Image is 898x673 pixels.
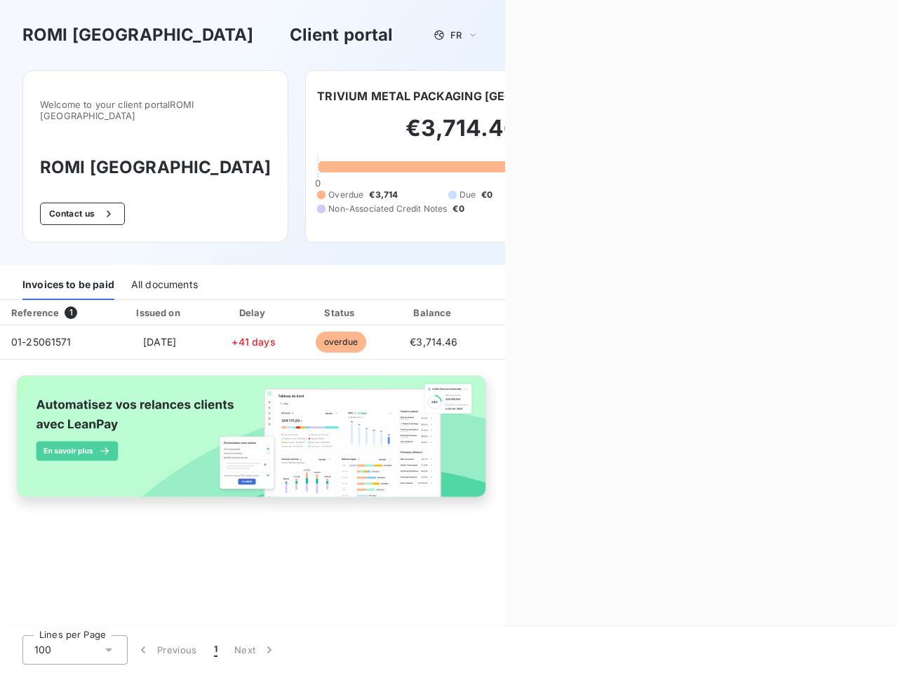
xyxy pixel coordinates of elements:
div: Reference [11,307,59,318]
div: Invoices to be paid [22,271,114,300]
span: 1 [214,643,217,657]
div: Delay [214,306,294,320]
span: €3,714.46 [410,336,457,348]
h2: €3,714.46 [317,114,607,156]
span: Overdue [328,189,363,201]
span: [DATE] [143,336,176,348]
span: 100 [34,643,51,657]
span: FR [450,29,462,41]
span: 0 [315,177,321,189]
h6: TRIVIUM METAL PACKAGING [GEOGRAPHIC_DATA] [317,88,607,104]
span: €0 [481,189,492,201]
div: All documents [131,271,198,300]
span: Non-Associated Credit Notes [328,203,447,215]
h3: Client portal [290,22,394,48]
span: overdue [316,332,366,353]
button: Next [226,635,285,665]
div: Balance [388,306,479,320]
h3: ROMI [GEOGRAPHIC_DATA] [22,22,253,48]
span: €3,714 [369,189,398,201]
span: €0 [453,203,464,215]
span: Due [460,189,476,201]
div: Issued on [111,306,208,320]
span: Welcome to your client portal ROMI [GEOGRAPHIC_DATA] [40,99,271,121]
button: Contact us [40,203,125,225]
div: PDF [485,306,556,320]
span: 01-25061571 [11,336,72,348]
button: Previous [128,635,206,665]
span: +41 days [232,336,275,348]
h3: ROMI [GEOGRAPHIC_DATA] [40,155,271,180]
img: banner [6,368,500,518]
button: 1 [206,635,226,665]
div: Status [299,306,382,320]
span: 1 [65,306,77,319]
